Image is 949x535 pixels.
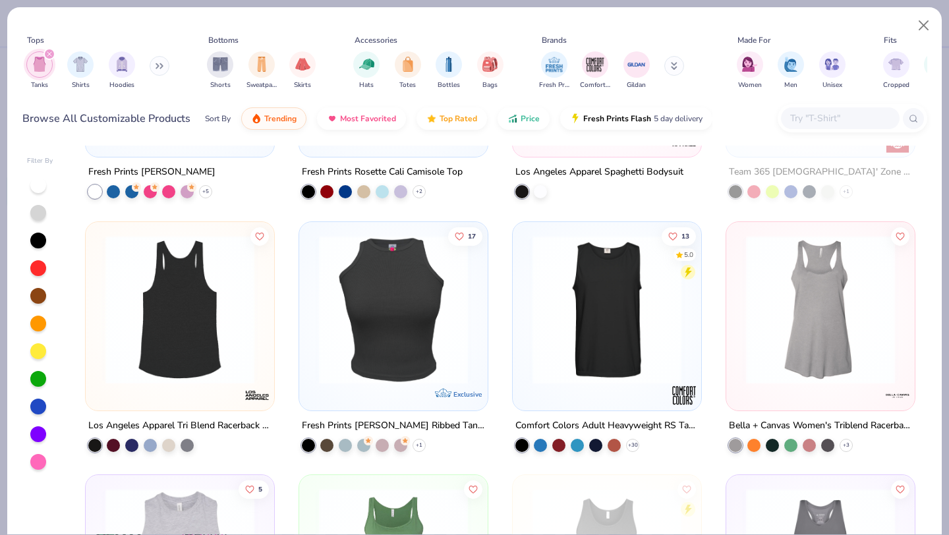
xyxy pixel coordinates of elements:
[843,441,849,449] span: + 3
[436,51,462,90] div: filter for Bottles
[570,113,581,124] img: flash.gif
[213,57,228,72] img: Shorts Image
[778,51,804,90] button: filter button
[109,51,135,90] div: filter for Hoodies
[289,51,316,90] button: filter button
[27,156,53,166] div: Filter By
[26,51,53,90] div: filter for Tanks
[73,57,88,72] img: Shirts Image
[654,111,703,127] span: 5 day delivery
[627,55,647,74] img: Gildan Image
[340,113,396,124] span: Most Favorited
[453,389,482,398] span: Exclusive
[426,113,437,124] img: TopRated.gif
[482,80,498,90] span: Bags
[26,51,53,90] button: filter button
[729,417,912,434] div: Bella + Canvas Women's Triblend Racerback Tank
[671,381,697,408] img: Comfort Colors logo
[72,80,90,90] span: Shirts
[115,57,129,72] img: Hoodies Image
[442,57,456,72] img: Bottles Image
[627,441,637,449] span: + 30
[684,250,693,260] div: 5.0
[239,480,270,499] button: Like
[884,128,910,154] img: Team 365 logo
[580,80,610,90] span: Comfort Colors
[353,51,380,90] div: filter for Hats
[560,107,712,130] button: Fresh Prints Flash5 day delivery
[498,107,550,130] button: Price
[623,51,650,90] div: filter for Gildan
[355,34,397,46] div: Accessories
[482,57,497,72] img: Bags Image
[295,57,310,72] img: Skirts Image
[477,51,503,90] div: filter for Bags
[681,233,689,239] span: 13
[888,57,904,72] img: Cropped Image
[399,80,416,90] span: Totes
[729,163,912,180] div: Team 365 [DEMOGRAPHIC_DATA]' Zone Performance Racerback Tank
[251,113,262,124] img: trending.gif
[784,80,797,90] span: Men
[883,51,909,90] button: filter button
[246,51,277,90] button: filter button
[302,163,463,180] div: Fresh Prints Rosette Cali Camisole Top
[819,51,846,90] div: filter for Unisex
[208,34,239,46] div: Bottoms
[778,51,804,90] div: filter for Men
[742,57,757,72] img: Women Image
[202,187,209,195] span: + 5
[440,113,477,124] span: Top Rated
[109,51,135,90] button: filter button
[244,381,270,408] img: Los Angeles Apparel logo
[627,80,646,90] span: Gildan
[739,235,902,383] img: 0fcccb5d-0170-4d46-bb41-b4ebbe32aa00
[539,51,569,90] div: filter for Fresh Prints
[448,227,482,245] button: Like
[822,80,842,90] span: Unisex
[264,113,297,124] span: Trending
[246,80,277,90] span: Sweatpants
[27,34,44,46] div: Tops
[67,51,94,90] button: filter button
[580,51,610,90] div: filter for Comfort Colors
[526,235,688,383] img: 9bb46401-8c70-4267-b63b-7ffdba721e82
[539,51,569,90] button: filter button
[687,235,849,383] img: 3a908fa4-a0e6-46a6-ba03-ef7a779139a9
[883,80,909,90] span: Cropped
[891,227,909,245] button: Like
[207,51,233,90] div: filter for Shorts
[401,57,415,72] img: Totes Image
[438,80,460,90] span: Bottles
[254,57,269,72] img: Sweatpants Image
[474,235,637,383] img: 19bfa28b-919b-43d6-88be-852c130a3bb3
[737,51,763,90] button: filter button
[515,417,699,434] div: Comfort Colors Adult Heavyweight RS Tank
[416,441,422,449] span: + 1
[359,57,374,72] img: Hats Image
[241,107,306,130] button: Trending
[884,381,910,408] img: Bella + Canvas logo
[515,163,683,180] div: Los Angeles Apparel Spaghetti Bodysuit
[302,417,485,434] div: Fresh Prints [PERSON_NAME] Ribbed Tank Top
[109,80,134,90] span: Hoodies
[544,55,564,74] img: Fresh Prints Image
[359,80,374,90] span: Hats
[416,187,422,195] span: + 2
[32,57,47,72] img: Tanks Image
[884,34,897,46] div: Fits
[294,80,311,90] span: Skirts
[436,51,462,90] button: filter button
[539,80,569,90] span: Fresh Prints
[205,113,231,125] div: Sort By
[395,51,421,90] button: filter button
[353,51,380,90] button: filter button
[88,163,216,180] div: Fresh Prints [PERSON_NAME]
[327,113,337,124] img: most_fav.gif
[210,80,231,90] span: Shorts
[468,233,476,239] span: 17
[883,51,909,90] div: filter for Cropped
[31,80,48,90] span: Tanks
[542,34,567,46] div: Brands
[395,51,421,90] div: filter for Totes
